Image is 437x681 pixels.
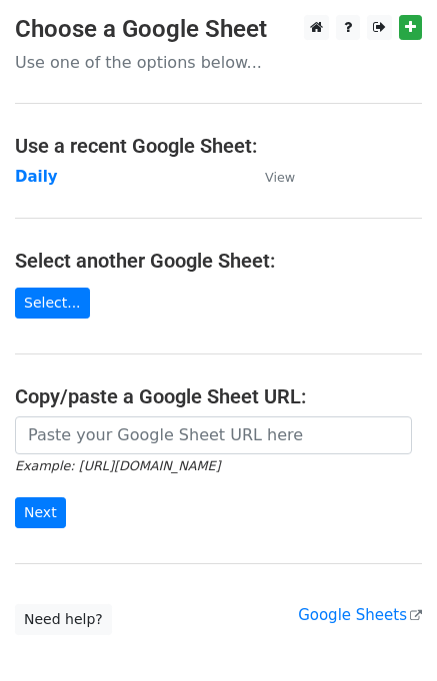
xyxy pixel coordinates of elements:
a: Need help? [15,604,112,635]
small: View [265,170,295,185]
input: Paste your Google Sheet URL here [15,416,412,454]
h3: Choose a Google Sheet [15,15,422,44]
h4: Use a recent Google Sheet: [15,134,422,158]
h4: Select another Google Sheet: [15,249,422,273]
a: Select... [15,288,90,319]
input: Next [15,497,66,528]
a: View [245,168,295,186]
a: Google Sheets [298,606,422,624]
p: Use one of the options below... [15,52,422,73]
a: Daily [15,168,58,186]
small: Example: [URL][DOMAIN_NAME] [15,458,220,473]
h4: Copy/paste a Google Sheet URL: [15,384,422,408]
